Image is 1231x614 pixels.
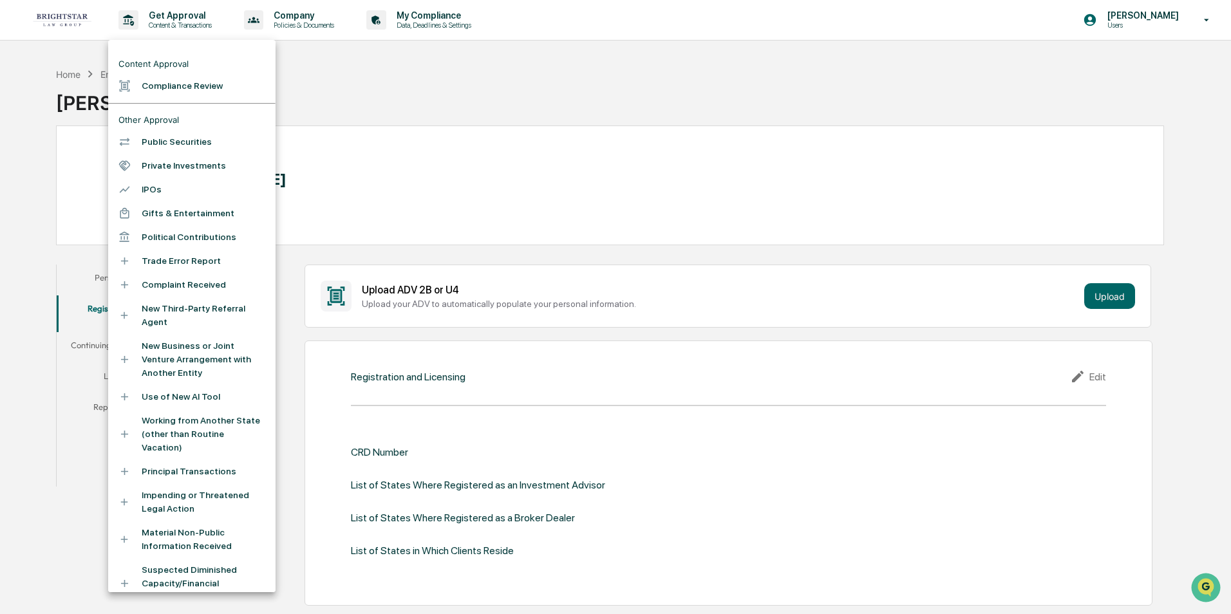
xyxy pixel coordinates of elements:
li: Gifts & Entertainment [108,201,276,225]
a: 🔎Data Lookup [8,181,86,205]
div: 🗄️ [93,163,104,174]
div: Registration and Licensing [351,371,465,383]
img: 1746055101610-c473b297-6a78-478c-a979-82029cc54cd1 [13,98,36,122]
li: Compliance Review [108,74,276,98]
li: Principal Transactions [108,460,276,483]
p: How can we help? [13,27,234,48]
div: Upload your ADV to automatically populate your personal information. [362,299,1080,309]
div: secondary tabs example [57,265,211,487]
span: Preclearance [26,162,83,175]
li: Political Contributions [108,225,276,249]
a: 🖐️Preclearance [8,157,88,180]
div: Employee Roster [100,69,171,80]
li: New Business or Joint Venture Arrangement with Another Entity [108,334,276,385]
p: Policies & Documents [263,21,341,30]
button: Reported Information [57,394,211,425]
button: Start new chat [219,102,234,118]
li: Content Approval [108,53,276,74]
li: Suspected Diminished Capacity/Financial Exploitation of a Client [108,558,276,609]
div: List of States Where Registered as an Investment Advisor [351,479,605,491]
div: CRD Number [351,446,408,458]
div: Home [56,69,80,80]
p: Company [263,10,341,21]
button: Activity [57,425,211,456]
li: Use of New AI Tool [108,385,276,409]
iframe: Open customer support [1190,572,1225,606]
li: Material Non-Public Information Received [108,521,276,558]
p: Get Approval [138,10,218,21]
p: Content & Transactions [138,21,218,30]
p: My Compliance [386,10,478,21]
li: New Third-Party Referral Agent [108,297,276,334]
div: 🔎 [13,188,23,198]
p: [PERSON_NAME] [1097,10,1185,21]
img: logo [31,13,93,27]
button: Linked Accounts [57,363,211,394]
button: Settings [57,456,211,487]
div: We're available if you need us! [44,111,163,122]
li: IPOs [108,178,276,201]
button: Upload [1084,283,1135,309]
div: [PERSON_NAME] [56,81,265,115]
div: Upload ADV 2B or U4 [362,284,1080,296]
button: Continuing Education & Renewals [57,332,211,363]
li: Other Approval [108,109,276,130]
div: List of States Where Registered as a Broker Dealer [351,512,575,524]
p: Users [1097,21,1185,30]
p: Data, Deadlines & Settings [386,21,478,30]
span: Pylon [128,218,156,228]
div: 🖐️ [13,163,23,174]
div: Start new chat [44,98,211,111]
li: Trade Error Report [108,249,276,273]
li: Complaint Received [108,273,276,297]
li: Public Securities [108,130,276,154]
div: Edit [1070,369,1106,384]
a: 🗄️Attestations [88,157,165,180]
div: List of States in Which Clients Reside [351,544,514,557]
span: Data Lookup [26,187,81,200]
li: Private Investments [108,154,276,178]
a: Powered byPylon [91,218,156,228]
li: Working from Another State (other than Routine Vacation) [108,409,276,460]
button: Personal Information [57,265,211,295]
span: Attestations [106,162,160,175]
li: Impending or Threatened Legal Action [108,483,276,521]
